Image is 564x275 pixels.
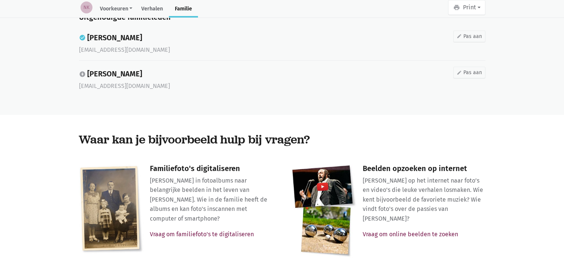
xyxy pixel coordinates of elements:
[79,46,170,53] span: [EMAIL_ADDRESS][DOMAIN_NAME]
[150,176,273,224] p: [PERSON_NAME] in fotoalbums naar belangrijke beelden in het leven van [PERSON_NAME]. Wie in de fa...
[79,71,86,78] i: offline_bolt
[363,176,486,224] p: [PERSON_NAME] op het internet naar foto’s en video’s die leuke verhalen losmaken. Wie kent bijvoo...
[457,70,462,75] i: edit
[87,69,142,78] a: [PERSON_NAME]
[363,231,458,238] a: Vraag om online beelden te zoeken
[79,133,486,146] h2: Waar kan je bijvoorbeeld hulp bij vragen?
[169,1,198,18] a: Familie
[94,1,136,18] a: Voorkeuren
[87,33,142,42] a: [PERSON_NAME]
[135,1,169,18] a: Verhalen
[453,4,460,11] i: print
[84,4,89,11] span: NK
[453,31,485,42] a: editPas aan
[79,82,170,89] span: [EMAIL_ADDRESS][DOMAIN_NAME]
[79,34,86,41] i: check_circle
[150,231,254,238] a: Vraag om familiefoto's te digitaliseren
[457,34,462,39] i: edit
[453,67,485,78] a: editPas aan
[150,164,273,173] h5: Familiefoto's digitaliseren
[363,164,486,173] h5: Beelden opzoeken op internet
